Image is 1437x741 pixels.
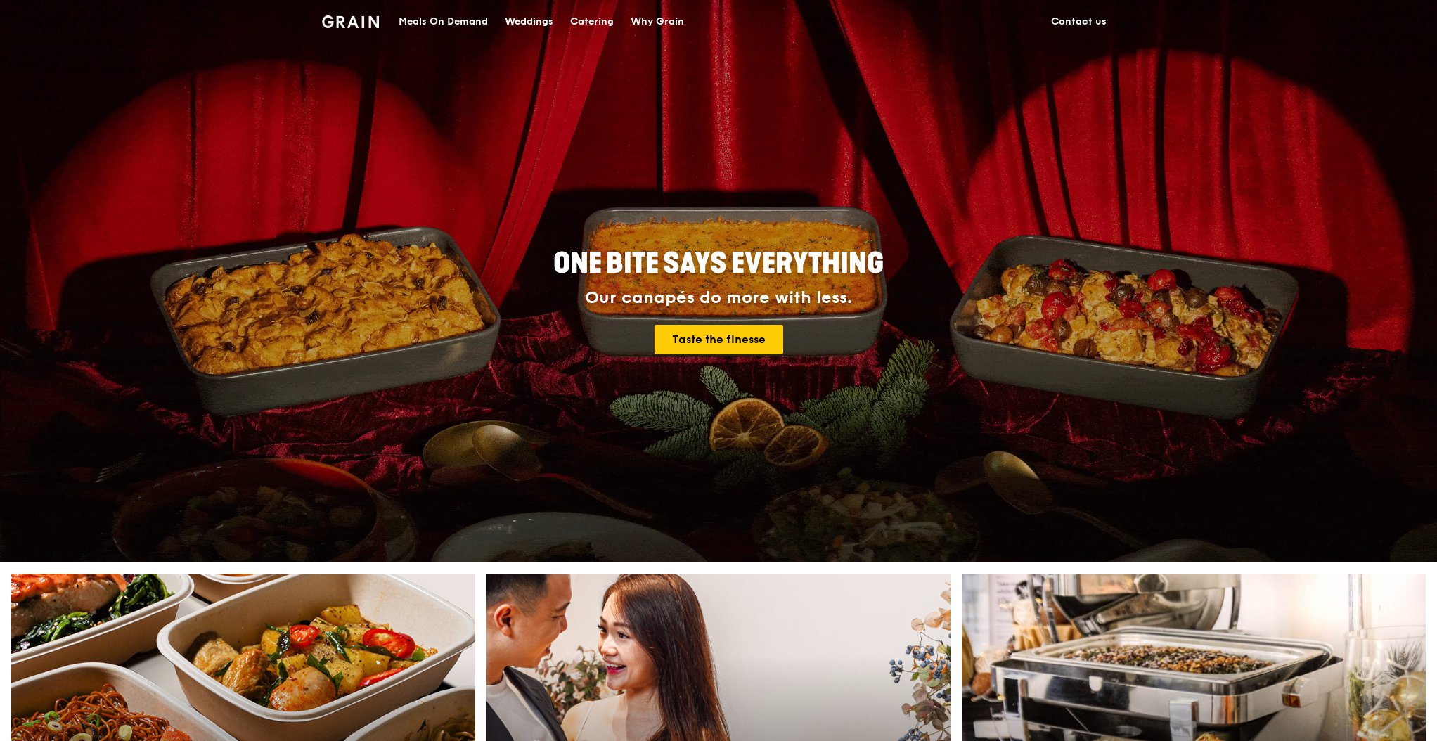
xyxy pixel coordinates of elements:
[322,15,379,28] img: Grain
[505,1,553,43] div: Weddings
[553,247,884,281] span: ONE BITE SAYS EVERYTHING
[631,1,684,43] div: Why Grain
[655,325,783,354] a: Taste the finesse
[399,1,488,43] div: Meals On Demand
[570,1,614,43] div: Catering
[1043,1,1115,43] a: Contact us
[465,288,972,308] div: Our canapés do more with less.
[496,1,562,43] a: Weddings
[622,1,692,43] a: Why Grain
[562,1,622,43] a: Catering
